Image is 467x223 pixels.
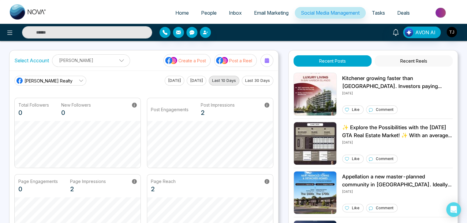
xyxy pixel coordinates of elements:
p: [DATE] [342,90,453,96]
p: Kitchener growing faster than [GEOGRAPHIC_DATA]. Investors paying attention. you? 📉 Vacancy rates [342,75,453,90]
p: [DATE] [342,188,453,194]
p: 0 [18,185,58,194]
p: Page Engagements [18,178,58,185]
p: New Followers [61,102,91,108]
p: [PERSON_NAME] [56,55,126,65]
p: 2 [151,185,176,194]
button: social-media-iconCreate a Post [163,54,211,67]
img: Unable to load img. [293,122,337,165]
p: Comment [376,107,394,112]
a: Email Marketing [248,7,295,19]
span: AVON AI [415,29,435,36]
span: Deals [397,10,410,16]
a: People [195,7,223,19]
a: Tasks [366,7,391,19]
p: Like [352,107,360,112]
span: [PERSON_NAME] Realty [24,78,73,84]
button: [DATE] [187,76,206,86]
p: Page Impressions [70,178,106,185]
button: Last 10 Days [209,76,239,86]
button: Recent Reels [375,55,453,67]
label: Select Account [14,57,49,64]
img: Unable to load img. [293,171,337,214]
p: Appellation a new master-planned community in [GEOGRAPHIC_DATA]. Ideally situated at [GEOGRAPHIC_... [342,173,453,188]
p: 0 [18,108,49,117]
p: Total Followers [18,102,49,108]
p: Comment [376,156,394,162]
p: 2 [70,185,106,194]
p: 0 [61,108,91,117]
p: Page Reach [151,178,176,185]
button: Recent Posts [293,55,372,67]
span: Tasks [372,10,385,16]
p: Post Impressions [201,102,235,108]
p: Post a Reel [229,57,252,64]
span: Email Marketing [254,10,289,16]
span: People [201,10,217,16]
p: 2 [201,108,235,117]
img: User Avatar [446,27,457,37]
img: Lead Flow [405,28,413,37]
a: Social Media Management [295,7,366,19]
p: Like [352,156,360,162]
a: Home [169,7,195,19]
button: AVON AI [403,27,441,38]
span: Home [175,10,189,16]
img: Nova CRM Logo [10,4,47,20]
button: social-media-iconPost a Reel [214,54,257,67]
p: Like [352,205,360,211]
a: Deals [391,7,416,19]
img: social-media-icon [216,57,228,64]
p: [DATE] [342,139,453,145]
span: Social Media Management [301,10,360,16]
img: social-media-icon [165,57,177,64]
button: [DATE] [165,76,184,86]
button: Last 30 Days [242,76,273,86]
div: Open Intercom Messenger [446,202,461,217]
img: Market-place.gif [419,6,463,20]
img: Unable to load img. [293,73,337,116]
p: Create a Post [178,57,206,64]
p: Post Engagements [151,106,189,113]
p: ✨ Explore the Possibilities with the [DATE] GTA Real Estate Market! ✨ With an average selling pri... [342,124,453,139]
p: Comment [376,205,394,211]
a: Inbox [223,7,248,19]
span: Inbox [229,10,242,16]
